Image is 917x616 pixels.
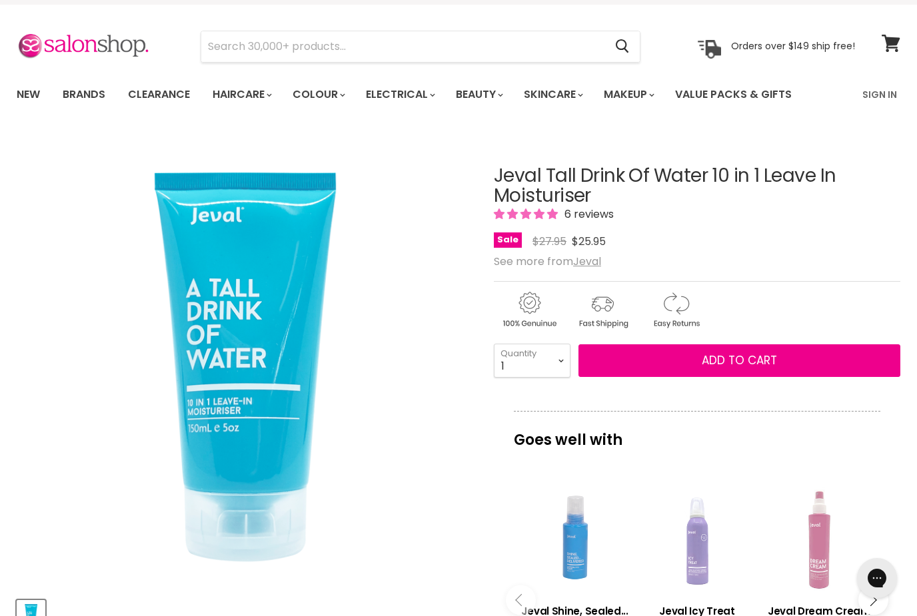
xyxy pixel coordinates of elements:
[731,40,855,52] p: Orders over $149 ship free!
[494,206,560,222] span: 5.00 stars
[604,31,640,62] button: Search
[356,81,443,109] a: Electrical
[446,81,511,109] a: Beauty
[594,81,662,109] a: Makeup
[494,344,570,377] select: Quantity
[573,254,601,269] a: Jeval
[850,553,904,603] iframe: Gorgias live chat messenger
[7,81,50,109] a: New
[572,234,606,249] span: $25.95
[118,81,200,109] a: Clearance
[514,411,880,455] p: Goes well with
[532,234,566,249] span: $27.95
[494,166,900,207] h1: Jeval Tall Drink Of Water 10 in 1 Leave In Moisturiser
[494,254,601,269] span: See more from
[560,206,614,222] span: 6 reviews
[7,75,828,114] ul: Main menu
[494,232,522,248] span: Sale
[640,290,711,330] img: returns.gif
[53,81,115,109] a: Brands
[854,81,905,109] a: Sign In
[201,31,640,63] form: Product
[665,81,802,109] a: Value Packs & Gifts
[578,344,900,378] button: Add to cart
[514,81,591,109] a: Skincare
[283,81,353,109] a: Colour
[702,352,777,368] span: Add to cart
[203,81,280,109] a: Haircare
[201,31,604,62] input: Search
[17,133,472,587] div: Jeval Tall Drink Of Water 10 in 1 Leave In Moisturiser image. Click or Scroll to Zoom.
[494,290,564,330] img: genuine.gif
[567,290,638,330] img: shipping.gif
